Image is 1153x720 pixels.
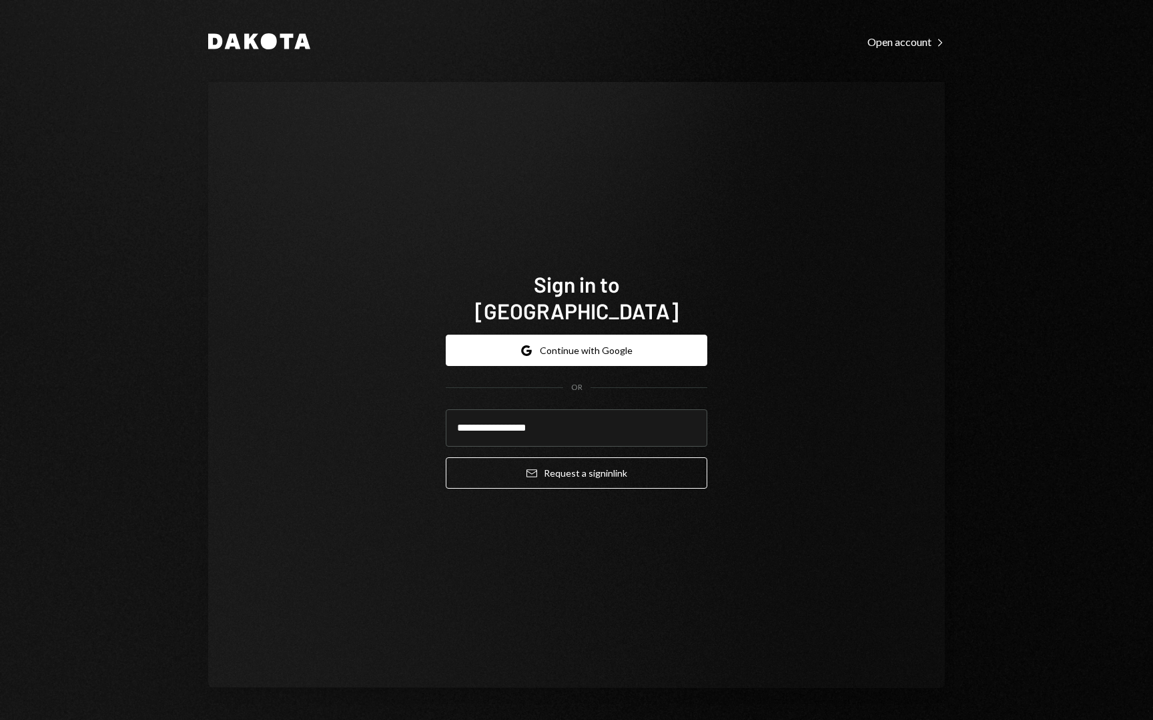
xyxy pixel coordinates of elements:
[446,457,707,489] button: Request a signinlink
[571,382,583,393] div: OR
[867,34,945,49] a: Open account
[446,271,707,324] h1: Sign in to [GEOGRAPHIC_DATA]
[446,335,707,366] button: Continue with Google
[867,35,945,49] div: Open account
